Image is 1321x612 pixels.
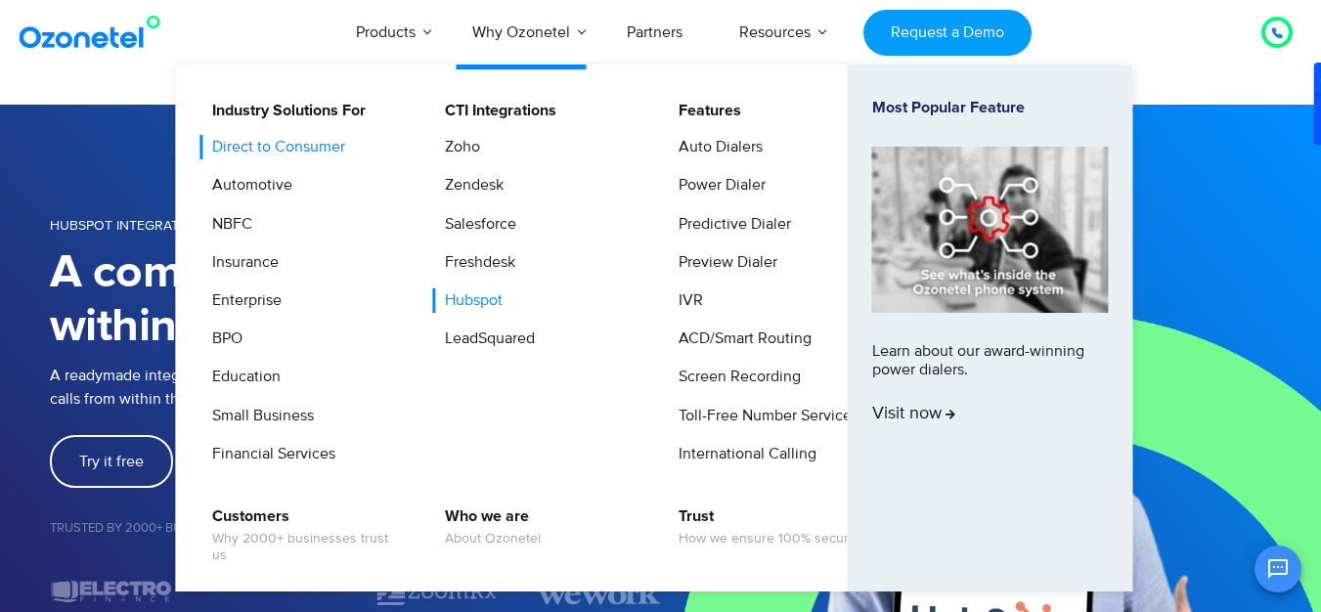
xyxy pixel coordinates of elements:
a: Industry Solutions For [199,99,369,123]
a: Freshdesk [432,250,518,275]
p: A readymade integration that enables agents to answer or receive calls from within their Hubspot ... [50,364,661,411]
a: Small Business [199,404,317,428]
a: Enterprise [199,288,285,313]
img: electro [50,574,173,608]
a: Preview Dialer [666,250,780,275]
a: BPO [199,327,245,351]
a: Direct to Consumer [199,135,348,159]
a: Insurance [199,250,282,275]
a: Toll-Free Number Services [666,404,861,428]
a: International Calling [666,442,819,466]
a: Salesforce [432,212,519,237]
span: About Ozonetel [445,531,541,547]
div: Image Carousel [50,574,661,608]
a: Zendesk [432,173,506,197]
a: CustomersWhy 2000+ businesses trust us [199,504,408,567]
img: phone-system-min.jpg [872,147,1109,312]
span: HUBSPOT INTEGRATION [50,217,202,234]
a: Automotive [199,173,295,197]
a: Zoho [432,135,483,159]
h1: A complete call solution within Hubspot [50,246,661,354]
a: Screen Recording [666,365,804,389]
a: Education [199,365,284,389]
a: NBFC [199,212,255,237]
a: Most Popular FeatureLearn about our award-winning power dialers.Visit now [872,99,1109,557]
a: IVR [666,288,706,313]
a: TrustHow we ensure 100% security [666,504,865,550]
a: Request a Demo [863,10,1031,56]
a: Who we areAbout Ozonetel [432,504,544,550]
a: Financial Services [199,442,338,466]
a: Power Dialer [666,173,769,197]
a: Features [666,99,744,123]
a: Predictive Dialer [666,212,794,237]
h5: Trusted by 2000+ Businesses [50,522,661,535]
span: Why 2000+ businesses trust us [212,531,405,564]
span: Visit now [872,404,955,425]
div: 7 / 7 [50,574,173,608]
a: CTI Integrations [432,99,559,123]
a: Auto Dialers [666,135,766,159]
a: Try it free [50,435,173,488]
button: Open chat [1255,546,1301,592]
span: How we ensure 100% security [679,531,862,547]
a: Hubspot [432,288,506,313]
a: LeadSquared [432,327,538,351]
a: ACD/Smart Routing [666,327,815,351]
span: Try it free [79,454,144,469]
